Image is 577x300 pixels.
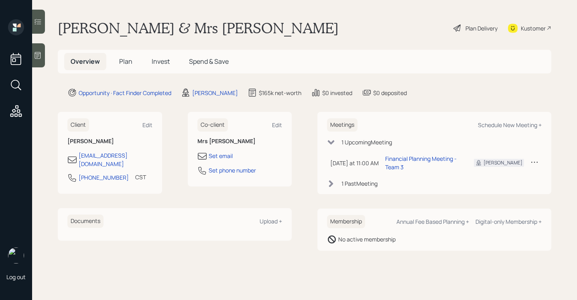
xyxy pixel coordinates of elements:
[478,121,542,129] div: Schedule New Meeting +
[327,215,365,228] h6: Membership
[67,138,152,145] h6: [PERSON_NAME]
[71,57,100,66] span: Overview
[327,118,358,132] h6: Meetings
[521,24,546,32] div: Kustomer
[135,173,146,181] div: CST
[475,218,542,225] div: Digital-only Membership +
[79,89,171,97] div: Opportunity · Fact Finder Completed
[373,89,407,97] div: $0 deposited
[260,217,282,225] div: Upload +
[259,89,301,97] div: $165k net-worth
[58,19,339,37] h1: [PERSON_NAME] & Mrs [PERSON_NAME]
[197,118,228,132] h6: Co-client
[67,215,104,228] h6: Documents
[465,24,498,32] div: Plan Delivery
[192,89,238,97] div: [PERSON_NAME]
[322,89,352,97] div: $0 invested
[338,235,396,243] div: No active membership
[6,273,26,281] div: Log out
[341,138,392,146] div: 1 Upcoming Meeting
[8,247,24,264] img: aleksandra-headshot.png
[272,121,282,129] div: Edit
[142,121,152,129] div: Edit
[396,218,469,225] div: Annual Fee Based Planning +
[79,173,129,182] div: [PHONE_NUMBER]
[341,179,378,188] div: 1 Past Meeting
[209,152,233,160] div: Set email
[119,57,132,66] span: Plan
[484,159,522,166] div: [PERSON_NAME]
[67,118,89,132] h6: Client
[189,57,229,66] span: Spend & Save
[385,154,461,171] div: Financial Planning Meeting - Team 3
[197,138,282,145] h6: Mrs [PERSON_NAME]
[79,151,152,168] div: [EMAIL_ADDRESS][DOMAIN_NAME]
[209,166,256,174] div: Set phone number
[152,57,170,66] span: Invest
[330,159,379,167] div: [DATE] at 11:00 AM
